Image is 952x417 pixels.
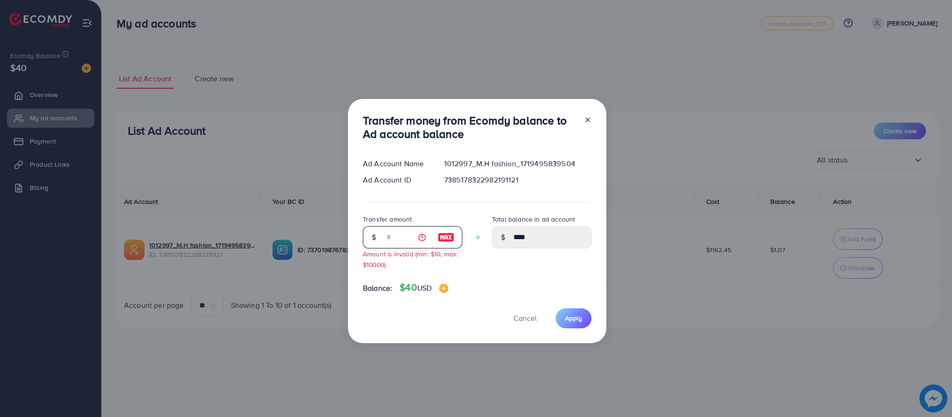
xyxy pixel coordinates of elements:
label: Transfer amount [363,215,412,224]
div: 1012997_M.H fashion_1719495839504 [437,158,599,169]
h3: Transfer money from Ecomdy balance to Ad account balance [363,114,577,141]
div: Ad Account ID [355,175,437,185]
small: Amount is invalid (min: $10, max: $10000) [363,249,458,269]
button: Cancel [502,308,548,328]
img: image [438,232,454,243]
label: Total balance in ad account [492,215,575,224]
img: image [439,284,448,293]
span: Apply [565,313,582,323]
div: Ad Account Name [355,158,437,169]
span: Balance: [363,283,392,293]
span: USD [417,283,432,293]
button: Apply [556,308,591,328]
span: Cancel [513,313,537,323]
h4: $40 [400,282,448,293]
div: 7385178322982191121 [437,175,599,185]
